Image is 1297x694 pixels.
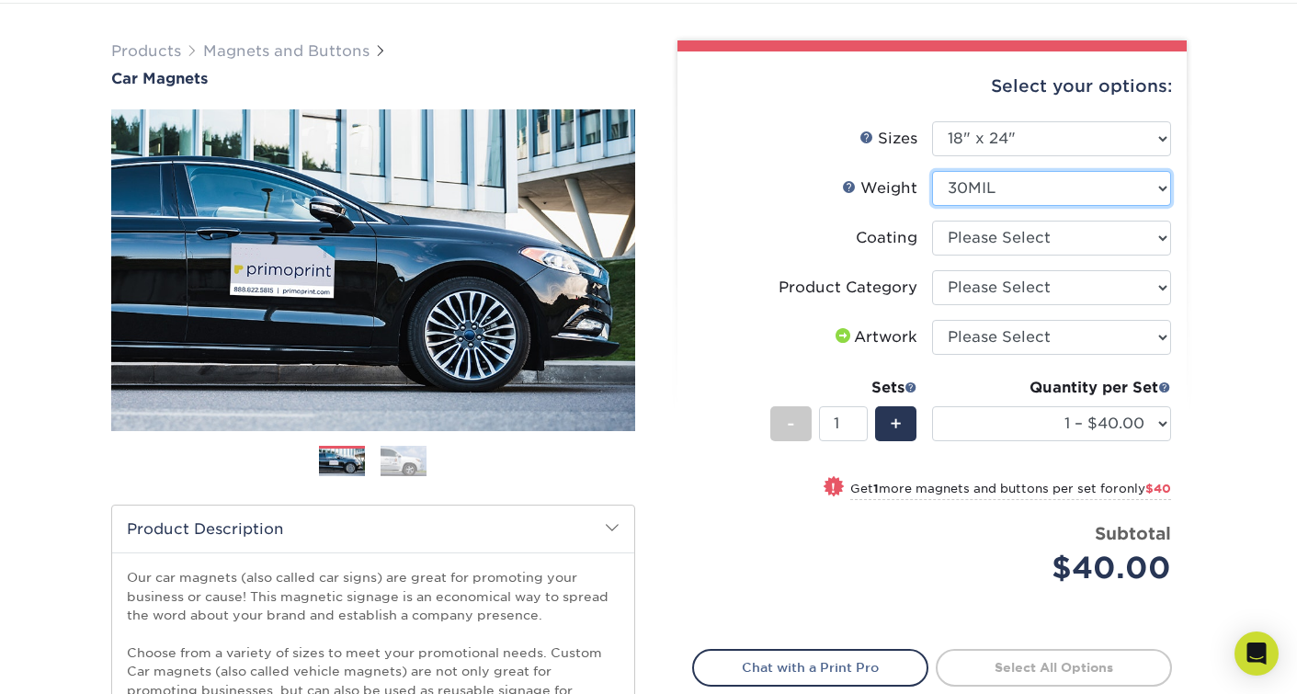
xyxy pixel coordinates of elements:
[111,89,635,451] img: Car Magnets 01
[692,51,1172,121] div: Select your options:
[779,277,917,299] div: Product Category
[842,177,917,199] div: Weight
[203,42,370,60] a: Magnets and Buttons
[873,482,879,495] strong: 1
[1095,523,1171,543] strong: Subtotal
[381,445,427,477] img: Magnets and Buttons 02
[319,447,365,479] img: Magnets and Buttons 01
[1145,482,1171,495] span: $40
[932,377,1171,399] div: Quantity per Set
[692,649,928,686] a: Chat with a Print Pro
[770,377,917,399] div: Sets
[112,506,634,552] h2: Product Description
[111,70,208,87] span: Car Magnets
[946,546,1171,590] div: $40.00
[856,227,917,249] div: Coating
[111,70,635,87] a: Car Magnets
[890,410,902,438] span: +
[111,42,181,60] a: Products
[832,326,917,348] div: Artwork
[831,478,836,497] span: !
[1119,482,1171,495] span: only
[936,649,1172,686] a: Select All Options
[859,128,917,150] div: Sizes
[787,410,795,438] span: -
[850,482,1171,500] small: Get more magnets and buttons per set for
[1234,631,1279,676] div: Open Intercom Messenger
